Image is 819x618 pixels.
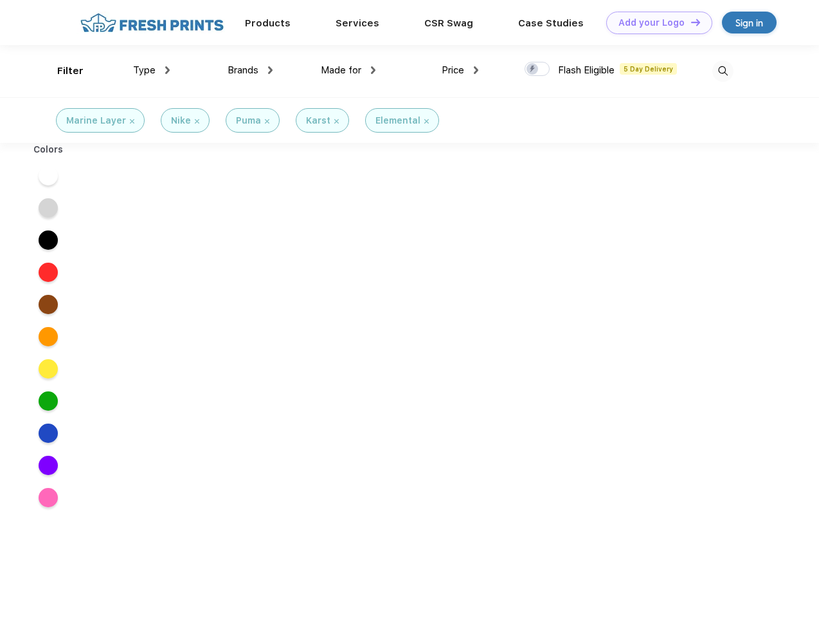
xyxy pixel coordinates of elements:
[442,64,464,76] span: Price
[236,114,261,127] div: Puma
[336,17,379,29] a: Services
[24,143,73,156] div: Colors
[424,119,429,124] img: filter_cancel.svg
[558,64,615,76] span: Flash Eligible
[620,63,677,75] span: 5 Day Delivery
[228,64,258,76] span: Brands
[321,64,361,76] span: Made for
[245,17,291,29] a: Products
[722,12,777,33] a: Sign in
[306,114,330,127] div: Karst
[268,66,273,74] img: dropdown.png
[618,17,685,28] div: Add your Logo
[171,114,191,127] div: Nike
[334,119,339,124] img: filter_cancel.svg
[424,17,473,29] a: CSR Swag
[371,66,375,74] img: dropdown.png
[57,64,84,79] div: Filter
[133,64,156,76] span: Type
[712,61,733,82] img: desktop_search.svg
[691,19,700,26] img: DT
[66,114,126,127] div: Marine Layer
[735,15,763,30] div: Sign in
[195,119,199,124] img: filter_cancel.svg
[375,114,420,127] div: Elemental
[474,66,478,74] img: dropdown.png
[265,119,269,124] img: filter_cancel.svg
[130,119,134,124] img: filter_cancel.svg
[76,12,228,34] img: fo%20logo%202.webp
[165,66,170,74] img: dropdown.png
